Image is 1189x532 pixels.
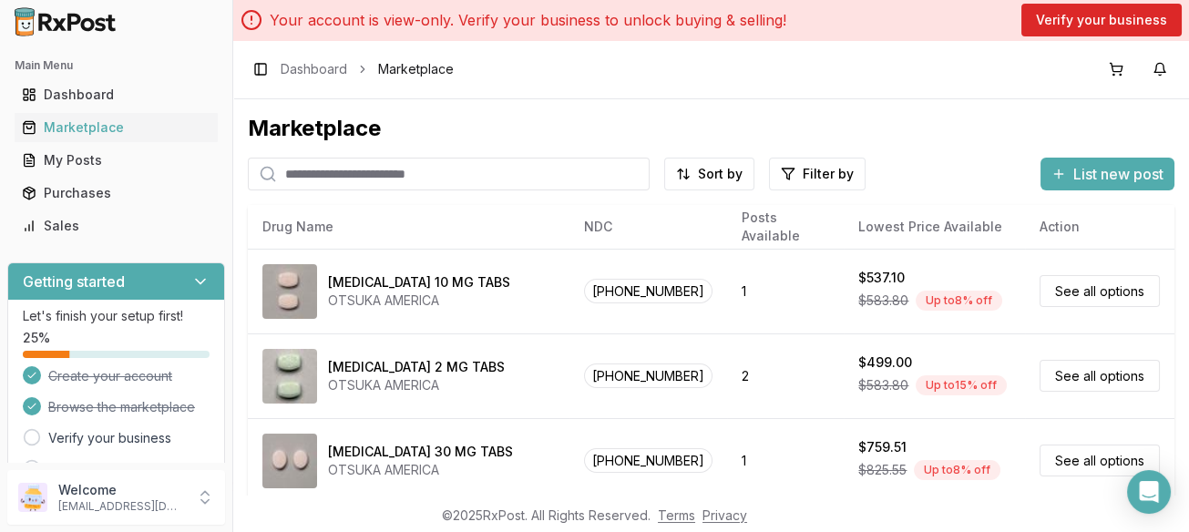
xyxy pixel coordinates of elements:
span: Filter by [803,165,854,183]
a: Dashboard [15,78,218,111]
span: List new post [1073,163,1163,185]
th: Posts Available [727,205,844,249]
button: Purchases [7,179,225,208]
div: OTSUKA AMERICA [328,292,510,310]
img: RxPost Logo [7,7,124,36]
button: My Posts [7,146,225,175]
button: Sort by [664,158,754,190]
td: 1 [727,249,844,333]
div: Up to 8 % off [916,291,1002,311]
th: Drug Name [248,205,569,249]
div: Open Intercom Messenger [1127,470,1171,514]
a: Verify your business [48,429,171,447]
div: $759.51 [858,438,907,456]
img: Abilify 30 MG TABS [262,434,317,488]
div: Marketplace [248,114,1174,143]
span: 25 % [23,329,50,347]
div: OTSUKA AMERICA [328,461,513,479]
button: Verify your business [1021,4,1182,36]
td: 2 [727,333,844,418]
button: Marketplace [7,113,225,142]
a: Terms [658,507,695,523]
div: [MEDICAL_DATA] 10 MG TABS [328,273,510,292]
a: Marketplace [15,111,218,144]
button: List new post [1040,158,1174,190]
h2: Main Menu [15,58,218,73]
span: Browse the marketplace [48,398,195,416]
a: Verify beneficial owners [48,460,195,478]
a: My Posts [15,144,218,177]
div: $537.10 [858,269,905,287]
div: Purchases [22,184,210,202]
th: Lowest Price Available [844,205,1025,249]
div: [MEDICAL_DATA] 2 MG TABS [328,358,505,376]
div: Sales [22,217,210,235]
span: [PHONE_NUMBER] [584,448,712,473]
span: $583.80 [858,292,908,310]
a: Sales [15,210,218,242]
a: See all options [1040,275,1160,307]
nav: breadcrumb [281,60,454,78]
button: Dashboard [7,80,225,109]
a: See all options [1040,360,1160,392]
p: Welcome [58,481,185,499]
img: Abilify 2 MG TABS [262,349,317,404]
span: Sort by [698,165,743,183]
button: Sales [7,211,225,240]
td: 1 [727,418,844,503]
div: Dashboard [22,86,210,104]
a: See all options [1040,445,1160,476]
div: OTSUKA AMERICA [328,376,505,394]
div: My Posts [22,151,210,169]
img: User avatar [18,483,47,512]
p: [EMAIL_ADDRESS][DOMAIN_NAME] [58,499,185,514]
button: Filter by [769,158,866,190]
th: Action [1025,205,1174,249]
a: List new post [1040,167,1174,185]
span: $825.55 [858,461,907,479]
div: $499.00 [858,353,912,372]
a: Privacy [702,507,747,523]
span: $583.80 [858,376,908,394]
p: Let's finish your setup first! [23,307,210,325]
h3: Getting started [23,271,125,292]
span: Marketplace [378,60,454,78]
a: Purchases [15,177,218,210]
th: NDC [569,205,727,249]
div: Up to 15 % off [916,375,1007,395]
span: [PHONE_NUMBER] [584,363,712,388]
div: Up to 8 % off [914,460,1000,480]
a: Dashboard [281,60,347,78]
span: Create your account [48,367,172,385]
img: Abilify 10 MG TABS [262,264,317,319]
span: [PHONE_NUMBER] [584,279,712,303]
p: Your account is view-only. Verify your business to unlock buying & selling! [270,9,786,31]
div: Marketplace [22,118,210,137]
div: [MEDICAL_DATA] 30 MG TABS [328,443,513,461]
